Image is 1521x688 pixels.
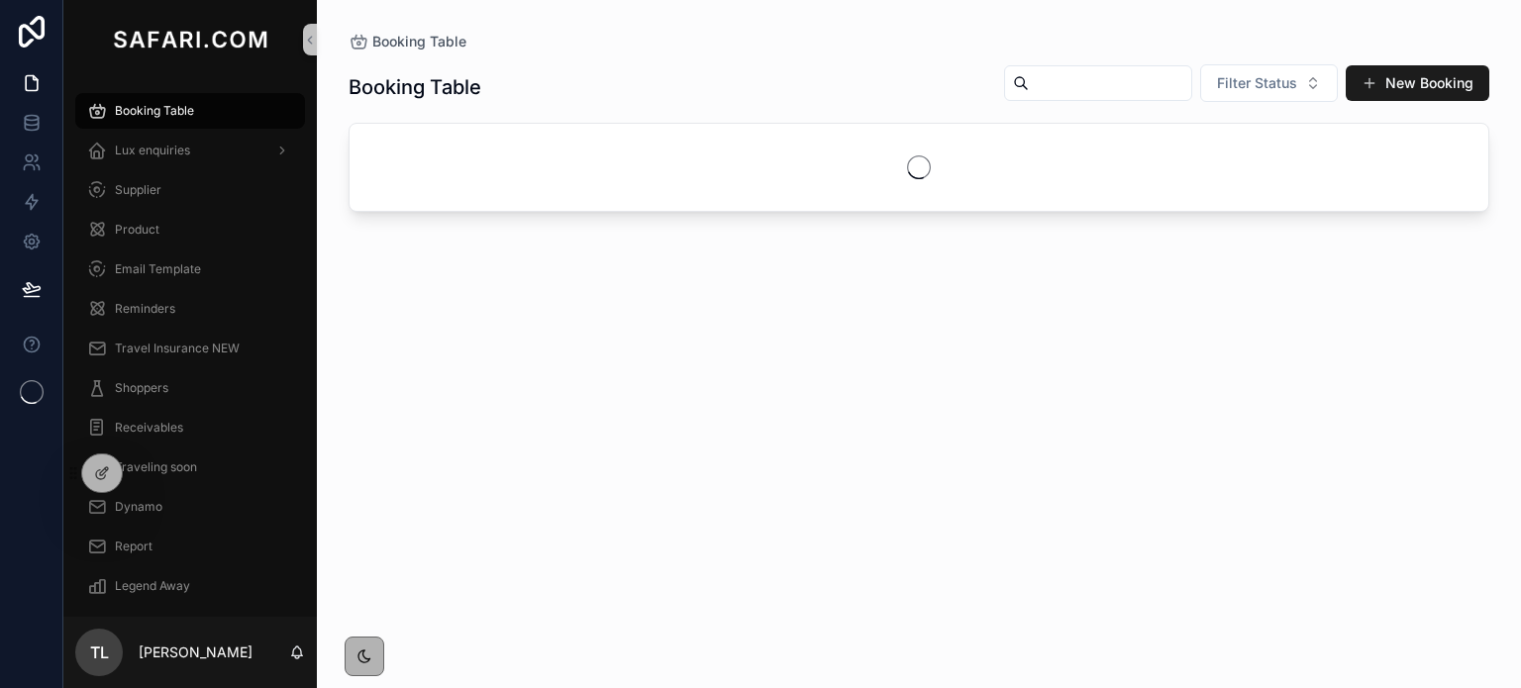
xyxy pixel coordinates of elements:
[115,301,175,317] span: Reminders
[75,172,305,208] a: Supplier
[115,539,152,554] span: Report
[63,79,317,617] div: scrollable content
[75,291,305,327] a: Reminders
[115,261,201,277] span: Email Template
[349,73,481,101] h1: Booking Table
[75,331,305,366] a: Travel Insurance NEW
[115,143,190,158] span: Lux enquiries
[115,103,194,119] span: Booking Table
[75,489,305,525] a: Dynamo
[115,182,161,198] span: Supplier
[75,93,305,129] a: Booking Table
[75,449,305,485] a: Traveling soon
[90,640,109,664] span: TL
[115,578,190,594] span: Legend Away
[75,212,305,247] a: Product
[75,568,305,604] a: Legend Away
[75,370,305,406] a: Shoppers
[115,499,162,515] span: Dynamo
[75,529,305,564] a: Report
[75,133,305,168] a: Lux enquiries
[349,32,466,51] a: Booking Table
[1346,65,1489,101] button: New Booking
[1200,64,1338,102] button: Select Button
[75,410,305,445] a: Receivables
[115,420,183,436] span: Receivables
[1217,73,1297,93] span: Filter Status
[115,222,159,238] span: Product
[372,32,466,51] span: Booking Table
[139,642,253,662] p: [PERSON_NAME]
[109,24,271,55] img: App logo
[115,341,240,356] span: Travel Insurance NEW
[115,459,197,475] span: Traveling soon
[115,380,168,396] span: Shoppers
[75,251,305,287] a: Email Template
